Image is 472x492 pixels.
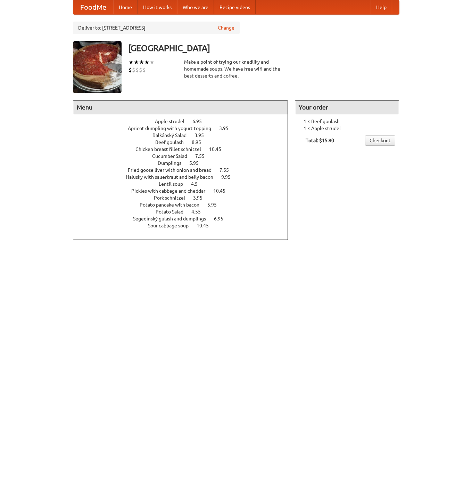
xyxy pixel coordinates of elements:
[155,139,214,145] a: Beef goulash 8.95
[148,223,196,228] span: Sour cabbage soup
[138,0,177,14] a: How it works
[306,138,334,143] b: Total: $15.90
[133,216,236,221] a: Segedínský gulash and dumplings 6.95
[144,58,149,66] li: ★
[149,58,155,66] li: ★
[155,139,191,145] span: Beef goulash
[177,0,214,14] a: Who we are
[129,41,399,55] h3: [GEOGRAPHIC_DATA]
[295,100,399,114] h4: Your order
[192,119,209,124] span: 6.95
[155,119,191,124] span: Apple strudel
[214,0,256,14] a: Recipe videos
[194,132,211,138] span: 3.95
[184,58,288,79] div: Make a point of trying our knedlíky and homemade soups. We have free wifi and the best desserts a...
[154,195,192,201] span: Pork schnitzel
[140,202,230,208] a: Potato pancake with bacon 5.95
[139,58,144,66] li: ★
[207,202,224,208] span: 5.95
[132,66,135,74] li: $
[152,153,194,159] span: Cucumber Salad
[73,0,113,14] a: FoodMe
[152,132,217,138] a: Balkánský Salad 3.95
[155,119,215,124] a: Apple strudel 6.95
[209,146,228,152] span: 10.45
[220,167,236,173] span: 7.55
[156,209,190,215] span: Potato Salad
[131,188,212,194] span: Pickles with cabbage and cheddar
[140,202,206,208] span: Potato pancake with bacon
[158,160,212,166] a: Dumplings 5.95
[197,223,216,228] span: 10.45
[192,139,208,145] span: 8.95
[126,174,220,180] span: Halusky with sauerkraut and belly bacon
[156,209,214,215] a: Potato Salad 4.55
[299,125,395,132] li: 1 × Apple strudel
[135,146,234,152] a: Chicken breast fillet schnitzel 10.45
[191,181,205,187] span: 4.5
[134,58,139,66] li: ★
[154,195,215,201] a: Pork schnitzel 3.95
[365,135,395,146] a: Checkout
[126,174,243,180] a: Halusky with sauerkraut and belly bacon 9.95
[128,126,218,131] span: Apricot dumpling with yogurt topping
[131,188,238,194] a: Pickles with cabbage and cheddar 10.45
[139,66,142,74] li: $
[218,24,234,31] a: Change
[128,167,218,173] span: Fried goose liver with onion and bread
[148,223,222,228] a: Sour cabbage soup 10.45
[135,146,208,152] span: Chicken breast fillet schnitzel
[221,174,238,180] span: 9.95
[193,195,209,201] span: 3.95
[299,118,395,125] li: 1 × Beef goulash
[158,160,188,166] span: Dumplings
[371,0,392,14] a: Help
[152,153,217,159] a: Cucumber Salad 7.55
[159,181,210,187] a: Lentil soup 4.5
[73,41,122,93] img: angular.jpg
[214,216,230,221] span: 6.95
[191,209,208,215] span: 4.55
[113,0,138,14] a: Home
[135,66,139,74] li: $
[159,181,190,187] span: Lentil soup
[73,100,288,114] h4: Menu
[128,126,241,131] a: Apricot dumpling with yogurt topping 3.95
[128,167,242,173] a: Fried goose liver with onion and bread 7.55
[195,153,212,159] span: 7.55
[152,132,193,138] span: Balkánský Salad
[73,22,240,34] div: Deliver to: [STREET_ADDRESS]
[129,66,132,74] li: $
[129,58,134,66] li: ★
[189,160,206,166] span: 5.95
[133,216,213,221] span: Segedínský gulash and dumplings
[219,126,235,131] span: 3.95
[213,188,232,194] span: 10.45
[142,66,146,74] li: $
